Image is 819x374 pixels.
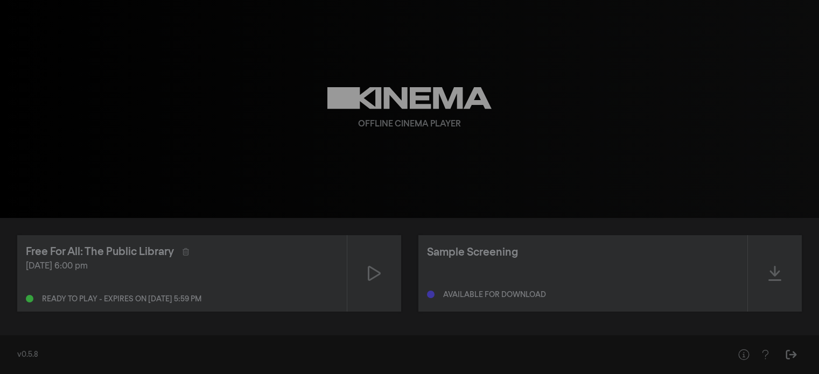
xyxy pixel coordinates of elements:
[780,344,802,365] button: Sign Out
[17,349,711,361] div: v0.5.8
[26,260,338,273] div: [DATE] 6:00 pm
[443,291,546,299] div: Available for download
[427,244,518,260] div: Sample Screening
[42,295,201,303] div: Ready to play - expires on [DATE] 5:59 pm
[754,344,776,365] button: Help
[26,244,174,260] div: Free For All: The Public Library
[358,118,461,131] div: Offline Cinema Player
[733,344,754,365] button: Help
